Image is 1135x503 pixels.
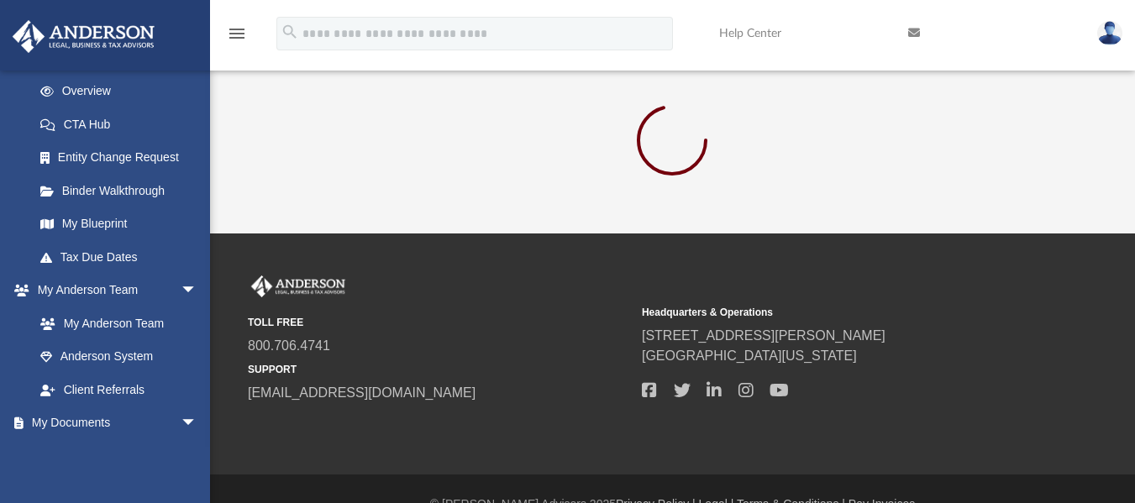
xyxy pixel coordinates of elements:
a: My Documentsarrow_drop_down [12,406,214,440]
img: Anderson Advisors Platinum Portal [248,275,349,297]
span: arrow_drop_down [181,274,214,308]
a: [EMAIL_ADDRESS][DOMAIN_NAME] [248,385,476,400]
a: Binder Walkthrough [24,174,223,207]
a: Box [24,439,206,473]
i: search [281,23,299,41]
small: TOLL FREE [248,315,630,330]
a: [STREET_ADDRESS][PERSON_NAME] [642,328,885,343]
a: Anderson System [24,340,214,374]
a: Tax Due Dates [24,240,223,274]
a: Client Referrals [24,373,214,406]
a: menu [227,32,247,44]
a: My Anderson Team [24,307,206,340]
span: arrow_drop_down [181,406,214,441]
a: Overview [24,75,223,108]
a: My Anderson Teamarrow_drop_down [12,274,214,307]
a: CTA Hub [24,107,223,141]
small: Headquarters & Operations [642,305,1024,320]
small: SUPPORT [248,362,630,377]
a: [GEOGRAPHIC_DATA][US_STATE] [642,348,857,363]
img: User Pic [1097,21,1122,45]
a: Entity Change Request [24,141,223,175]
i: menu [227,24,247,44]
img: Anderson Advisors Platinum Portal [8,20,160,53]
a: My Blueprint [24,207,214,241]
a: 800.706.4741 [248,338,330,353]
